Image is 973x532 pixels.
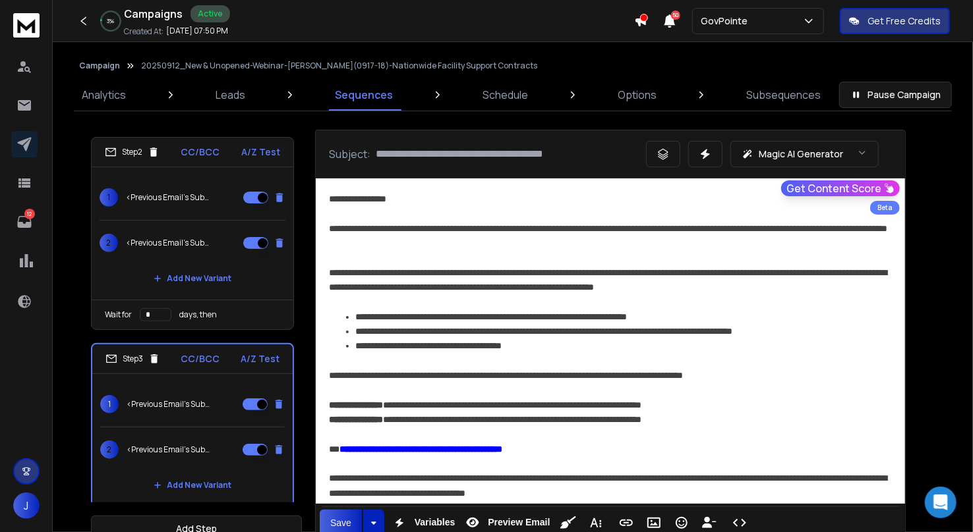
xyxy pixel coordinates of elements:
[126,238,210,248] p: <Previous Email's Subject>
[143,265,242,292] button: Add New Variant
[13,492,40,519] button: J
[671,11,680,20] span: 50
[701,14,753,28] p: GovPointe
[79,61,120,71] button: Campaign
[105,146,160,158] div: Step 2
[738,79,829,111] a: Subsequences
[107,17,115,25] p: 3 %
[412,517,458,528] span: Variables
[208,79,253,111] a: Leads
[11,209,38,235] a: 12
[839,82,952,108] button: Pause Campaign
[730,141,879,167] button: Magic AI Generator
[24,209,35,219] p: 12
[485,517,552,528] span: Preview Email
[870,201,900,215] div: Beta
[143,472,242,498] button: Add New Variant
[781,180,900,196] button: Get Content Score
[105,309,132,320] p: Wait for
[327,79,401,111] a: Sequences
[618,87,657,103] p: Options
[105,353,160,365] div: Step 3
[127,444,211,455] p: <Previous Email's Subject>
[74,79,134,111] a: Analytics
[181,146,220,159] p: CC/BCC
[91,137,294,330] li: Step2CC/BCCA/Z Test1<Previous Email's Subject>2<Previous Email's Subject>Add New VariantWait ford...
[610,79,664,111] a: Options
[475,79,536,111] a: Schedule
[483,87,528,103] p: Schedule
[141,61,537,71] p: 20250912_New & Unopened-Webinar-[PERSON_NAME](0917-18)-Nationwide Facility Support Contracts
[241,352,280,365] p: A/Z Test
[335,87,393,103] p: Sequences
[925,487,957,518] div: Open Intercom Messenger
[868,14,941,28] p: Get Free Credits
[329,146,370,162] p: Subject:
[100,395,119,413] span: 1
[124,26,163,37] p: Created At:
[124,6,183,22] h1: Campaigns
[241,146,280,159] p: A/Z Test
[100,440,119,459] span: 2
[840,8,950,34] button: Get Free Credits
[127,399,211,410] p: <Previous Email's Subject>
[166,26,228,36] p: [DATE] 07:50 PM
[126,192,210,203] p: <Previous Email's Subject>
[100,188,118,207] span: 1
[82,87,126,103] p: Analytics
[181,352,220,365] p: CC/BCC
[100,234,118,252] span: 2
[746,87,821,103] p: Subsequences
[191,5,230,22] div: Active
[216,87,245,103] p: Leads
[91,343,294,508] li: Step3CC/BCCA/Z Test1<Previous Email's Subject>2<Previous Email's Subject>Add New Variant
[179,309,217,320] p: days, then
[13,13,40,38] img: logo
[759,147,843,161] p: Magic AI Generator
